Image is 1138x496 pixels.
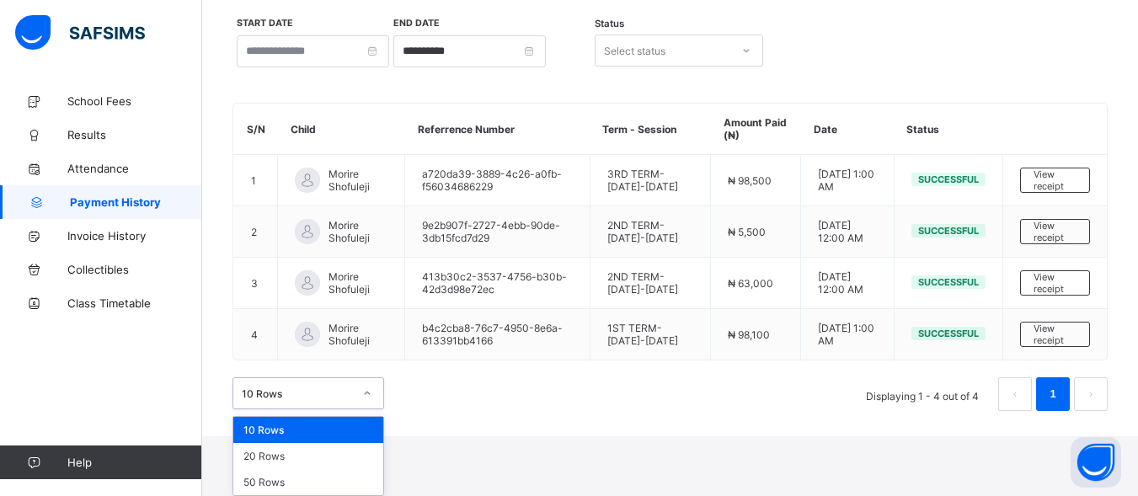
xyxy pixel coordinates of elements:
td: [DATE] 12:00 AM [801,258,895,309]
div: Select status [604,35,665,67]
span: Results [67,128,202,141]
label: Start Date [237,18,293,29]
label: End Date [393,18,440,29]
td: 2 [234,206,278,258]
td: [DATE] 1:00 AM [801,155,895,206]
span: Successful [918,276,979,288]
th: Status [894,104,1002,155]
span: Morire Shofuleji [329,168,387,193]
button: next page [1074,377,1108,411]
span: School Fees [67,94,202,108]
span: Attendance [67,162,202,175]
span: Invoice History [67,229,202,243]
td: [DATE] 12:00 AM [801,206,895,258]
div: 20 Rows [233,443,383,469]
th: Child [278,104,405,155]
div: 50 Rows [233,469,383,495]
th: Referrence Number [405,104,590,155]
td: 413b30c2-3537-4756-b30b-42d3d98e72ec [405,258,590,309]
td: 1ST TERM - [DATE]-[DATE] [590,309,711,360]
td: [DATE] 1:00 AM [801,309,895,360]
span: Morire Shofuleji [329,270,387,296]
th: Date [801,104,895,155]
span: ₦ 5,500 [728,226,766,238]
li: Displaying 1 - 4 out of 4 [853,377,991,411]
img: safsims [15,15,145,51]
td: 4 [234,309,278,360]
li: 下一页 [1074,377,1108,411]
span: Morire Shofuleji [329,322,387,347]
span: ₦ 98,500 [728,174,772,187]
span: Payment History [70,195,202,209]
button: Open asap [1071,437,1121,488]
span: View receipt [1034,323,1077,346]
th: Term - Session [590,104,711,155]
td: 1 [234,155,278,206]
span: Successful [918,173,979,185]
td: 2ND TERM - [DATE]-[DATE] [590,206,711,258]
span: View receipt [1034,220,1077,243]
div: 10 Rows [233,417,383,443]
td: 2ND TERM - [DATE]-[DATE] [590,258,711,309]
span: ₦ 63,000 [728,277,773,290]
a: 1 [1045,383,1061,405]
span: Class Timetable [67,296,202,310]
li: 上一页 [998,377,1032,411]
td: a720da39-3889-4c26-a0fb-f56034686229 [405,155,590,206]
span: ₦ 98,100 [728,328,770,341]
th: S/N [234,104,278,155]
span: Help [67,456,201,469]
td: 9e2b907f-2727-4ebb-90de-3db15fcd7d29 [405,206,590,258]
td: 3 [234,258,278,309]
span: Status [595,18,624,29]
td: b4c2cba8-76c7-4950-8e6a-613391bb4166 [405,309,590,360]
span: View receipt [1034,168,1077,192]
span: Successful [918,225,979,237]
span: Successful [918,328,979,339]
li: 1 [1036,377,1070,411]
span: View receipt [1034,271,1077,295]
span: Collectibles [67,263,202,276]
span: Morire Shofuleji [329,219,387,244]
div: 10 Rows [242,387,353,400]
button: prev page [998,377,1032,411]
th: Amount Paid (₦) [711,104,801,155]
td: 3RD TERM - [DATE]-[DATE] [590,155,711,206]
